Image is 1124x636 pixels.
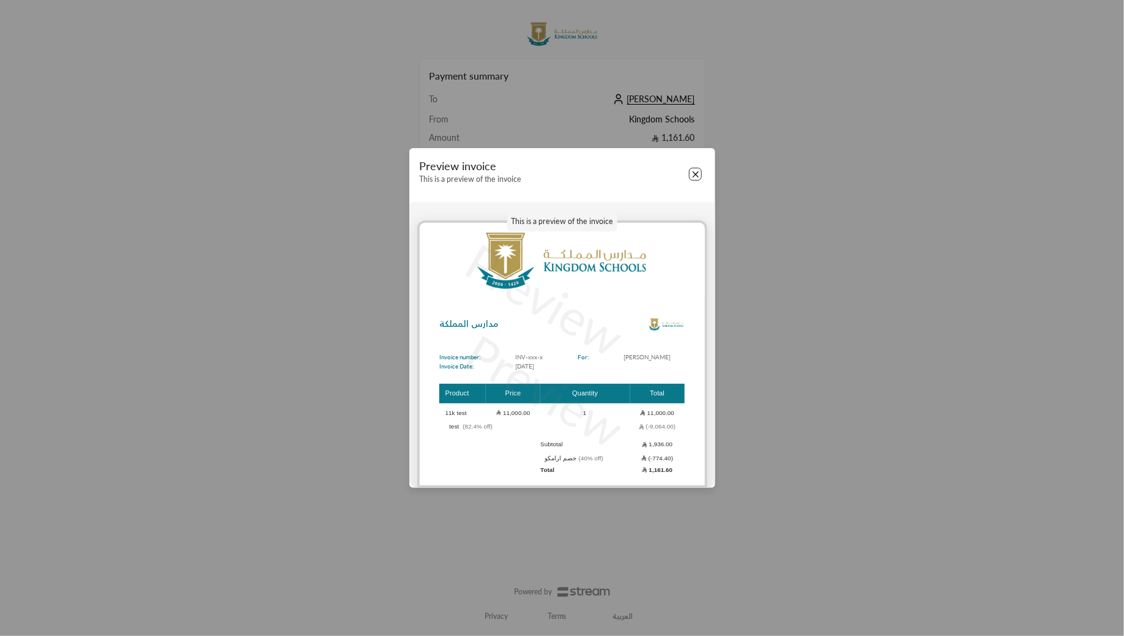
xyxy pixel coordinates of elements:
p: مدارس المملكة [439,318,498,331]
span: test [445,423,499,430]
span: (-9,064.00) [639,423,676,430]
span: (40% off) [579,455,603,462]
p: This is a preview of the invoice [419,175,521,184]
td: (-774.40) [630,454,685,463]
img: Logo [648,306,685,343]
td: 11,000.00 [486,405,540,421]
td: Total [540,464,630,476]
table: Products [439,383,685,477]
td: 11k test [439,405,486,421]
th: Product [439,384,486,404]
th: Total [630,384,685,404]
img: Screenshot%202025-10-12%20at%209.34.34%E2%80%AFAM_kyztj.png [420,223,705,296]
p: Invoice number: [439,353,480,362]
td: 1,936.00 [630,436,685,453]
td: 1,161.60 [630,464,685,476]
button: Close [689,168,702,181]
p: This is a preview of the invoice [507,212,617,232]
td: خصم ارامكو [540,454,630,463]
p: Preview [452,225,637,374]
td: 11,000.00 [630,405,685,421]
p: Invoice Date: [439,362,480,371]
p: Preview invoice [419,160,521,173]
span: (82.4% off) [463,423,493,430]
td: Subtotal [540,436,630,453]
p: Preview [452,316,637,465]
p: [PERSON_NAME] [623,353,685,362]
